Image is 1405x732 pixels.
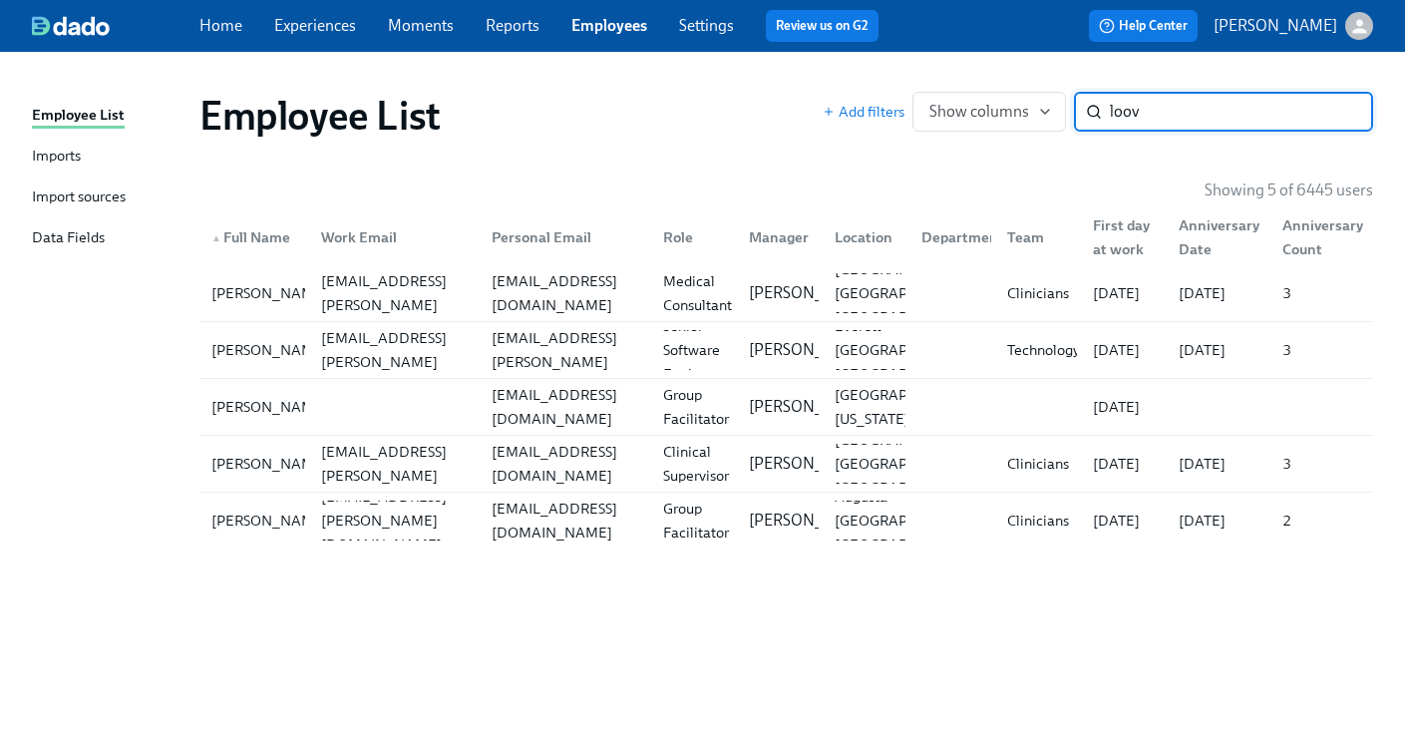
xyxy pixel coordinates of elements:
div: Full Name [203,225,305,249]
a: Reports [486,16,539,35]
div: [PERSON_NAME][PERSON_NAME][EMAIL_ADDRESS][PERSON_NAME][DOMAIN_NAME][EMAIL_ADDRESS][DOMAIN_NAME]Me... [199,265,1373,321]
div: Senior Software Engineer [655,314,733,386]
a: [PERSON_NAME][PERSON_NAME][EMAIL_ADDRESS][PERSON_NAME][DOMAIN_NAME][EMAIL_ADDRESS][DOMAIN_NAME]Cl... [199,436,1373,493]
div: [DATE] [1171,338,1265,362]
div: [DATE] [1171,452,1265,476]
div: [EMAIL_ADDRESS][DOMAIN_NAME] [484,440,646,488]
div: Technology [999,338,1088,362]
a: Home [199,16,242,35]
button: Review us on G2 [766,10,878,42]
p: [PERSON_NAME] [1214,15,1337,37]
div: Personal Email [484,225,646,249]
div: Group Facilitator [655,497,737,545]
a: [PERSON_NAME][EMAIL_ADDRESS][PERSON_NAME][DOMAIN_NAME][EMAIL_ADDRESS][DOMAIN_NAME]Group Facilitat... [199,493,1373,549]
div: 3 [1274,338,1369,362]
div: 3 [1274,452,1369,476]
div: Medical Consultant [655,269,740,317]
div: Group Facilitator [655,383,737,431]
span: Show columns [929,102,1049,122]
div: [PERSON_NAME] [203,281,336,305]
a: Employees [571,16,647,35]
a: Settings [679,16,734,35]
div: [PERSON_NAME][PERSON_NAME][EMAIL_ADDRESS][PERSON_NAME][DOMAIN_NAME][EMAIL_ADDRESS][DOMAIN_NAME]Cl... [199,436,1373,492]
div: [PERSON_NAME][EMAIL_ADDRESS][PERSON_NAME][DOMAIN_NAME] [484,302,646,398]
button: Add filters [823,102,904,122]
h1: Employee List [199,92,441,140]
p: [PERSON_NAME] [749,453,873,475]
p: [PERSON_NAME] [749,510,873,532]
div: [DATE] [1171,281,1265,305]
div: Clinicians [999,281,1077,305]
a: Moments [388,16,454,35]
div: [PERSON_NAME][EMAIL_ADDRESS][PERSON_NAME][DOMAIN_NAME] [313,302,476,398]
div: Everett [GEOGRAPHIC_DATA] [GEOGRAPHIC_DATA] [827,314,989,386]
div: [EMAIL_ADDRESS][DOMAIN_NAME] [484,383,646,431]
div: [PERSON_NAME][EMAIL_ADDRESS][PERSON_NAME][DOMAIN_NAME] [313,245,476,341]
div: [PERSON_NAME] [203,452,336,476]
div: Clinicians [999,509,1077,533]
div: Anniversary Date [1171,213,1267,261]
div: ▲Full Name [203,217,305,257]
div: [EMAIL_ADDRESS][DOMAIN_NAME] [484,269,646,317]
a: Data Fields [32,226,183,251]
div: [DATE] [1085,509,1163,533]
div: [PERSON_NAME] [203,338,336,362]
div: Manager [733,217,819,257]
a: Review us on G2 [776,16,869,36]
div: Work Email [313,225,476,249]
div: [PERSON_NAME] [203,395,336,419]
div: Clinical Supervisor [655,440,737,488]
div: Data Fields [32,226,105,251]
span: Help Center [1099,16,1188,36]
div: [EMAIL_ADDRESS][DOMAIN_NAME] [484,497,646,545]
div: [DATE] [1085,452,1163,476]
a: [PERSON_NAME][PERSON_NAME][EMAIL_ADDRESS][PERSON_NAME][DOMAIN_NAME][EMAIL_ADDRESS][DOMAIN_NAME]Me... [199,265,1373,322]
div: Personal Email [476,217,646,257]
div: Employee List [32,104,125,129]
a: Employee List [32,104,183,129]
a: [PERSON_NAME][PERSON_NAME][EMAIL_ADDRESS][PERSON_NAME][DOMAIN_NAME][PERSON_NAME][EMAIL_ADDRESS][P... [199,322,1373,379]
div: First day at work [1077,217,1163,257]
div: Role [655,225,733,249]
a: [PERSON_NAME][EMAIL_ADDRESS][DOMAIN_NAME]Group Facilitator[PERSON_NAME][GEOGRAPHIC_DATA], [US_STA... [199,379,1373,436]
a: Import sources [32,185,183,210]
p: [PERSON_NAME] [749,396,873,418]
div: Location [827,225,904,249]
button: Help Center [1089,10,1198,42]
div: Import sources [32,185,126,210]
span: ▲ [211,233,221,243]
div: Department [913,225,1012,249]
a: dado [32,16,199,36]
div: Work Email [305,217,476,257]
div: [DATE] [1171,509,1265,533]
button: Show columns [912,92,1066,132]
div: Role [647,217,733,257]
div: [PERSON_NAME][EMAIL_ADDRESS][PERSON_NAME][DOMAIN_NAME] [313,416,476,512]
div: [PERSON_NAME][EMAIL_ADDRESS][DOMAIN_NAME]Group Facilitator[PERSON_NAME][GEOGRAPHIC_DATA], [US_STA... [199,379,1373,435]
div: Anniversary Count [1266,217,1369,257]
div: Augusta [GEOGRAPHIC_DATA] [GEOGRAPHIC_DATA] [827,485,989,556]
div: Imports [32,145,81,170]
div: Anniversary Date [1163,217,1265,257]
p: [PERSON_NAME] [749,339,873,361]
div: 3 [1274,281,1369,305]
p: [PERSON_NAME] [749,282,873,304]
div: [GEOGRAPHIC_DATA], [US_STATE] [827,383,993,431]
div: Location [819,217,904,257]
input: Search by name [1110,92,1373,132]
div: [DATE] [1085,395,1163,419]
img: dado [32,16,110,36]
div: Team [999,225,1077,249]
div: Team [991,217,1077,257]
div: First day at work [1085,213,1163,261]
div: [PERSON_NAME] [203,509,336,533]
div: [DATE] [1085,281,1163,305]
div: [GEOGRAPHIC_DATA] [GEOGRAPHIC_DATA] [GEOGRAPHIC_DATA] [827,428,989,500]
div: 2 [1274,509,1369,533]
a: Experiences [274,16,356,35]
div: Manager [741,225,819,249]
div: Clinicians [999,452,1077,476]
a: Imports [32,145,183,170]
div: Department [905,217,991,257]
